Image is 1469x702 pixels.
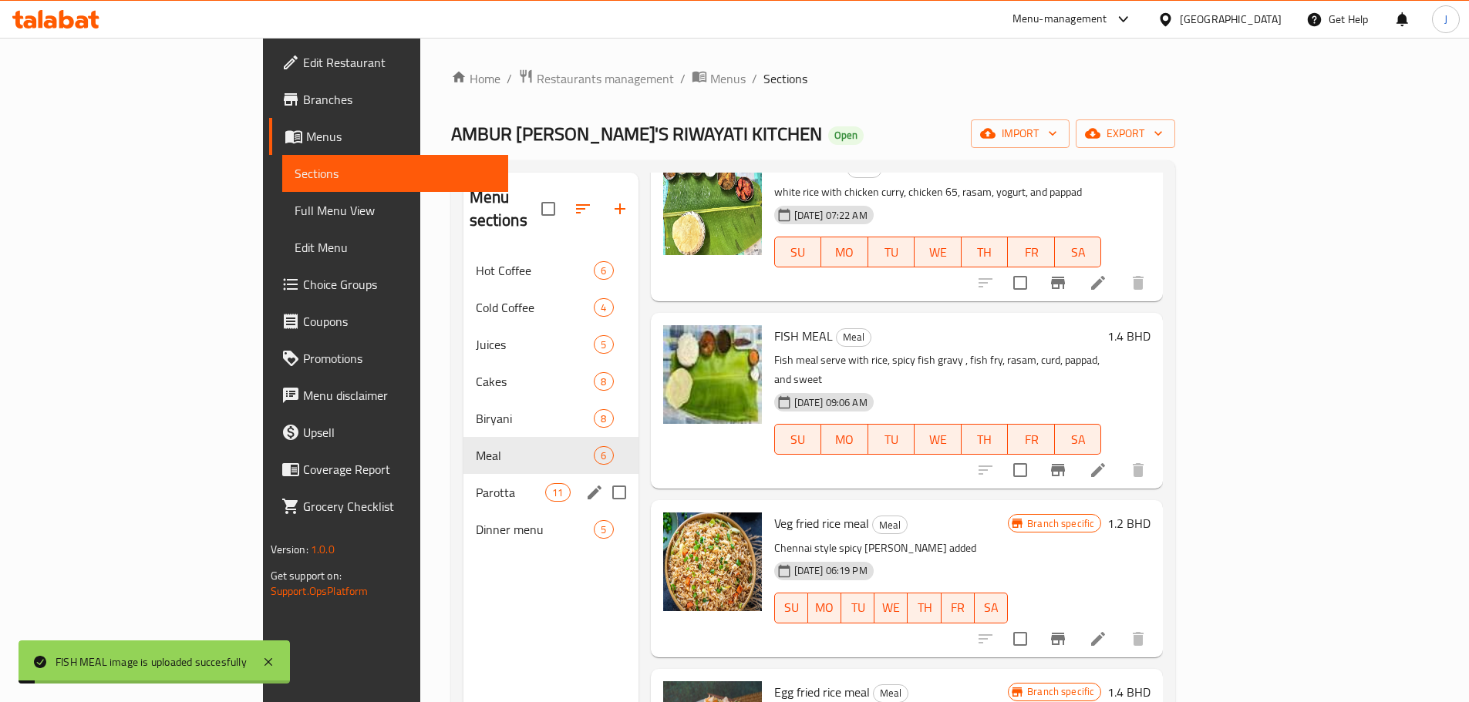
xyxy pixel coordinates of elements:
div: Cakes8 [463,363,638,400]
button: Branch-specific-item [1039,620,1076,657]
div: items [594,372,613,391]
span: Grocery Checklist [303,497,496,516]
span: SU [781,428,815,451]
button: TU [868,237,915,267]
span: Hot Coffee [476,261,595,280]
div: Juices5 [463,326,638,363]
button: TU [841,593,874,623]
div: [GEOGRAPHIC_DATA] [1180,11,1282,28]
a: Edit menu item [1089,461,1107,479]
span: Edit Restaurant [303,53,496,72]
span: SA [1061,241,1096,264]
span: Meal [476,446,595,465]
button: MO [808,593,841,623]
span: import [983,124,1057,143]
span: [DATE] 07:22 AM [788,208,874,223]
span: Meal [837,328,871,346]
button: import [971,119,1070,148]
button: edit [583,481,606,504]
button: SU [774,237,821,267]
span: FR [1014,241,1049,264]
nav: breadcrumb [451,69,1176,89]
button: WE [915,424,962,455]
div: Parotta11edit [463,474,638,511]
button: Branch-specific-item [1039,452,1076,489]
div: items [594,261,613,280]
a: Support.OpsPlatform [271,581,369,601]
span: Select to update [1004,454,1036,486]
span: Menus [710,69,746,88]
span: Full Menu View [295,201,496,220]
span: WE [921,428,955,451]
span: Veg fried rice meal [774,512,869,535]
a: Branches [269,81,508,118]
span: Cold Coffee [476,298,595,317]
span: WE [921,241,955,264]
button: Add section [601,190,638,227]
button: MO [821,424,868,455]
p: white rice with chicken curry, chicken 65, rasam, yogurt, and pappad [774,183,1102,202]
span: Edit Menu [295,238,496,257]
span: Menus [306,127,496,146]
span: 5 [595,338,612,352]
a: Full Menu View [282,192,508,229]
span: 11 [546,485,569,500]
span: Meal [873,516,907,534]
a: Menus [692,69,746,89]
button: WE [915,237,962,267]
button: delete [1120,264,1157,301]
span: TU [874,428,909,451]
span: Coupons [303,312,496,331]
a: Menu disclaimer [269,377,508,414]
a: Upsell [269,414,508,451]
span: SU [781,241,815,264]
div: Dinner menu [476,520,595,539]
nav: Menu sections [463,246,638,554]
span: FR [948,596,969,619]
div: Hot Coffee6 [463,252,638,289]
span: FR [1014,428,1049,451]
span: Parotta [476,483,546,502]
a: Edit menu item [1089,274,1107,292]
span: 5 [595,522,612,537]
span: FISH MEAL [774,324,833,348]
div: items [594,298,613,317]
div: Biryani8 [463,400,638,437]
img: FISH MEAL [663,325,762,424]
a: Coverage Report [269,451,508,488]
div: Dinner menu5 [463,511,638,548]
span: TH [968,428,1002,451]
button: WE [874,593,908,623]
p: Fish meal serve with rice, spicy fish gravy , fish fry, rasam, curd, pappad, and sweet [774,351,1102,389]
div: items [594,446,613,465]
span: Sections [295,164,496,183]
h6: 1.2 BHD [1107,156,1151,178]
span: export [1088,124,1163,143]
span: MO [827,241,862,264]
button: delete [1120,452,1157,489]
img: Veg fried rice meal [663,512,762,611]
span: Juices [476,335,595,354]
div: Cold Coffee4 [463,289,638,326]
span: Select to update [1004,267,1036,299]
span: Restaurants management [537,69,674,88]
button: MO [821,237,868,267]
a: Grocery Checklist [269,488,508,525]
button: Branch-specific-item [1039,264,1076,301]
span: Sort sections [564,190,601,227]
a: Sections [282,155,508,192]
button: TH [908,593,941,623]
div: Menu-management [1012,10,1107,29]
li: / [680,69,686,88]
span: SA [981,596,1002,619]
a: Edit Menu [282,229,508,266]
div: Meal6 [463,437,638,474]
span: TH [914,596,935,619]
a: Menus [269,118,508,155]
button: export [1076,119,1175,148]
button: delete [1120,620,1157,657]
